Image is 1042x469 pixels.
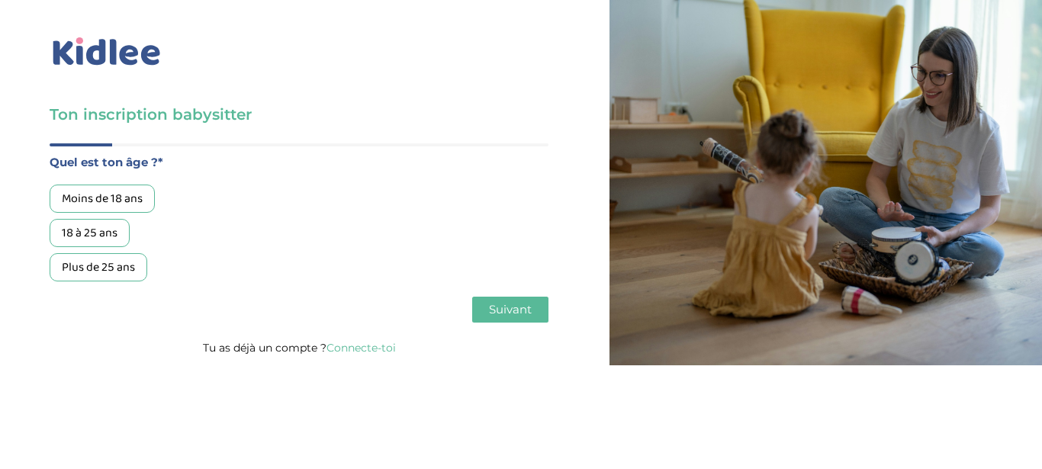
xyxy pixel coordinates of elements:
div: Plus de 25 ans [50,253,147,281]
a: Connecte-toi [326,341,396,355]
div: Moins de 18 ans [50,185,155,213]
div: 18 à 25 ans [50,219,130,247]
span: Suivant [489,302,532,316]
h3: Ton inscription babysitter [50,104,548,125]
button: Précédent [50,297,121,323]
img: logo_kidlee_bleu [50,34,164,69]
button: Suivant [472,297,548,323]
p: Tu as déjà un compte ? [50,338,548,358]
label: Quel est ton âge ?* [50,153,548,172]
